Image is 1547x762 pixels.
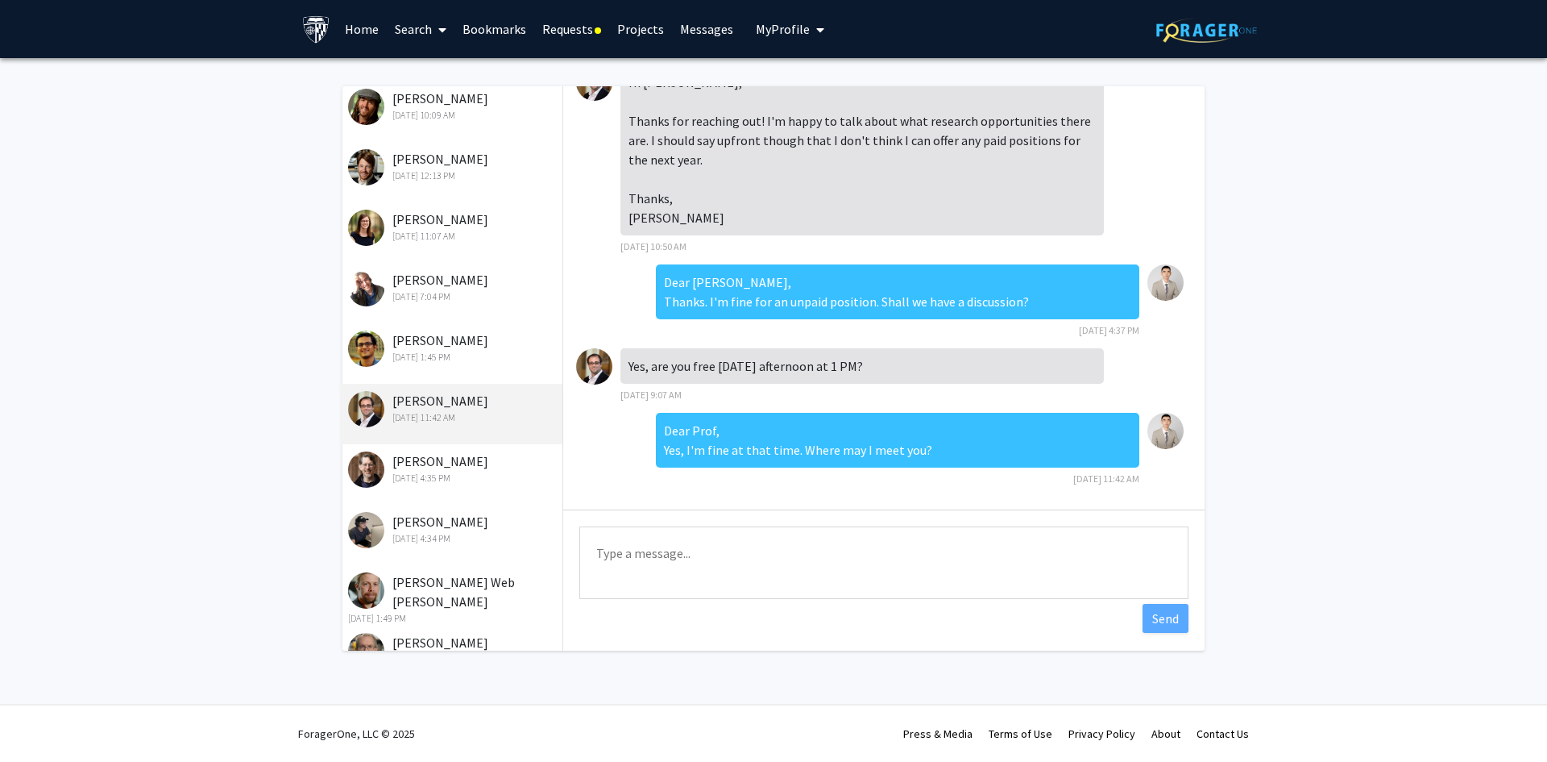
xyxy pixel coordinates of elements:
[672,1,741,57] a: Messages
[348,391,558,425] div: [PERSON_NAME]
[348,512,384,548] img: Thanh Nguyen-Tang
[348,149,384,185] img: Noah Cowan
[620,65,1104,235] div: Hi [PERSON_NAME], Thanks for reaching out! I'm happy to talk about what research opportunities th...
[1147,413,1184,449] img: Yi Lu
[620,240,686,252] span: [DATE] 10:50 AM
[656,264,1139,319] div: Dear [PERSON_NAME], Thanks. I'm fine for an unpaid position. Shall we have a discussion?
[348,611,558,626] div: [DATE] 1:49 PM
[348,350,558,364] div: [DATE] 1:45 PM
[903,727,973,741] a: Press & Media
[348,89,384,125] img: Jovo Vogelstein
[348,573,558,626] div: [PERSON_NAME] Web [PERSON_NAME]
[1151,727,1180,741] a: About
[348,573,384,609] img: J. Web Stayman
[298,706,415,762] div: ForagerOne, LLC © 2025
[348,149,558,183] div: [PERSON_NAME]
[348,452,558,485] div: [PERSON_NAME]
[12,689,68,750] iframe: Chat
[348,270,384,306] img: Tim Kunisky
[620,389,682,401] span: [DATE] 9:07 AM
[534,1,609,57] a: Requests
[348,270,558,304] div: [PERSON_NAME]
[609,1,672,57] a: Projects
[579,527,1188,599] textarea: Message
[302,15,330,44] img: Johns Hopkins University Logo
[1073,473,1139,485] span: [DATE] 11:42 AM
[348,169,558,183] div: [DATE] 12:13 PM
[1079,324,1139,336] span: [DATE] 4:37 PM
[1143,604,1188,633] button: Send
[348,633,384,669] img: Jerry Prince
[348,289,558,304] div: [DATE] 7:04 PM
[348,210,384,246] img: Eliza O'Reilly
[1147,264,1184,301] img: Yi Lu
[989,727,1052,741] a: Terms of Use
[348,471,558,485] div: [DATE] 4:35 PM
[348,633,558,667] div: [PERSON_NAME]
[387,1,454,57] a: Search
[348,229,558,244] div: [DATE] 11:07 AM
[348,410,558,425] div: [DATE] 11:42 AM
[1197,727,1249,741] a: Contact Us
[348,331,384,367] img: Amitabh Basu
[348,210,558,244] div: [PERSON_NAME]
[348,512,558,546] div: [PERSON_NAME]
[656,413,1139,468] div: Dear Prof, Yes, I'm fine at that time. Where may I meet you?
[348,391,384,427] img: Alex Marder
[348,531,558,546] div: [DATE] 4:34 PM
[348,452,384,488] img: Benjamin Hobbs
[1068,727,1135,741] a: Privacy Policy
[576,348,612,385] img: Alex Marder
[348,331,558,364] div: [PERSON_NAME]
[348,108,558,123] div: [DATE] 10:09 AM
[1156,18,1257,43] img: ForagerOne Logo
[756,21,810,37] span: My Profile
[454,1,534,57] a: Bookmarks
[620,348,1104,384] div: Yes, are you free [DATE] afternoon at 1 PM?
[337,1,387,57] a: Home
[348,89,558,123] div: [PERSON_NAME]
